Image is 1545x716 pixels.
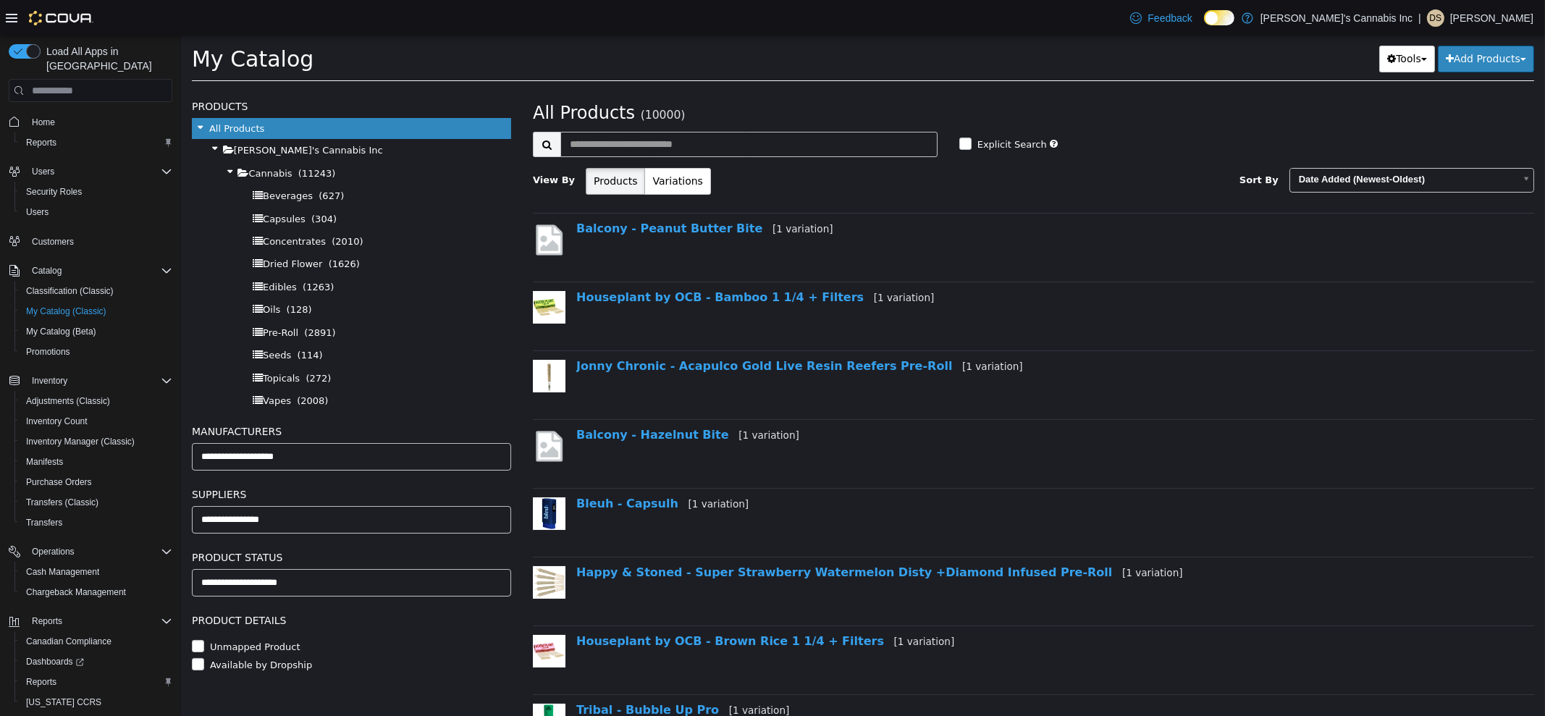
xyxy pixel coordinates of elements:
[14,321,178,342] button: My Catalog (Beta)
[20,473,98,491] a: Purchase Orders
[14,472,178,492] button: Purchase Orders
[395,392,618,406] a: Balcony - Hazelnut Bite[1 variation]
[3,371,178,391] button: Inventory
[1257,10,1353,37] button: Add Products
[130,178,156,189] span: (304)
[592,188,652,199] small: [1 variation]
[82,292,117,303] span: Pre-Roll
[26,306,106,317] span: My Catalog (Classic)
[20,134,172,151] span: Reports
[20,323,172,340] span: My Catalog (Beta)
[26,543,80,560] button: Operations
[20,413,93,430] a: Inventory Count
[26,186,82,198] span: Security Roles
[26,163,60,180] button: Users
[941,531,1002,543] small: [1 variation]
[14,301,178,321] button: My Catalog (Classic)
[20,514,68,531] a: Transfers
[28,88,83,98] span: All Products
[26,233,80,250] a: Customers
[26,656,84,667] span: Dashboards
[26,456,63,468] span: Manifests
[14,692,178,712] button: [US_STATE] CCRS
[20,183,88,201] a: Security Roles
[395,186,652,200] a: Balcony - Peanut Butter Bite[1 variation]
[26,137,56,148] span: Reports
[151,201,182,211] span: (2010)
[26,497,98,508] span: Transfers (Classic)
[20,633,172,650] span: Canadian Compliance
[352,668,384,701] img: 150
[14,411,178,431] button: Inventory Count
[25,605,119,619] label: Unmapped Product
[26,395,110,407] span: Adjustments (Classic)
[11,11,132,36] span: My Catalog
[20,473,172,491] span: Purchase Orders
[1260,9,1413,27] p: [PERSON_NAME]'s Cannabis Inc
[1198,10,1254,37] button: Tools
[20,282,119,300] a: Classification (Classic)
[67,132,111,143] span: Cannabis
[20,453,172,471] span: Manifests
[1058,139,1098,150] span: Sort By
[352,393,384,429] img: missing-image.png
[26,636,111,647] span: Canadian Compliance
[53,109,202,120] span: [PERSON_NAME]'s Cannabis Inc
[20,673,172,691] span: Reports
[463,132,529,159] button: Variations
[1430,9,1442,27] span: DS
[20,563,105,581] a: Cash Management
[82,314,110,325] span: Seeds
[3,542,178,562] button: Operations
[26,543,172,560] span: Operations
[352,139,394,150] span: View By
[82,155,132,166] span: Beverages
[395,530,1002,544] a: Happy & Stoned - Super Strawberry Watermelon Disty +Diamond Infused Pre-Roll[1 variation]
[14,492,178,513] button: Transfers (Classic)
[32,375,67,387] span: Inventory
[3,161,178,182] button: Users
[352,599,384,632] img: 150
[117,132,155,143] span: (11243)
[20,584,132,601] a: Chargeback Management
[32,265,62,277] span: Catalog
[352,324,384,357] img: 150
[116,360,147,371] span: (2008)
[26,112,172,130] span: Home
[713,600,774,612] small: [1 variation]
[26,346,70,358] span: Promotions
[26,566,99,578] span: Cash Management
[14,182,178,202] button: Security Roles
[117,314,142,325] span: (114)
[3,261,178,281] button: Catalog
[20,323,102,340] a: My Catalog (Beta)
[14,342,178,362] button: Promotions
[32,615,62,627] span: Reports
[1109,133,1334,156] span: Date Added (Newest-Oldest)
[82,201,145,211] span: Concentrates
[122,246,153,257] span: (1263)
[14,132,178,153] button: Reports
[11,513,330,531] h5: Product Status
[3,231,178,252] button: Customers
[405,132,464,159] button: Products
[395,667,608,681] a: Tribal - Bubble Up Pro[1 variation]
[548,669,609,681] small: [1 variation]
[11,450,330,468] h5: Suppliers
[3,611,178,631] button: Reports
[26,586,126,598] span: Chargeback Management
[26,262,67,279] button: Catalog
[1148,11,1192,25] span: Feedback
[14,391,178,411] button: Adjustments (Classic)
[352,256,384,288] img: 150
[20,494,104,511] a: Transfers (Classic)
[14,562,178,582] button: Cash Management
[20,494,172,511] span: Transfers (Classic)
[26,372,172,389] span: Inventory
[26,372,73,389] button: Inventory
[14,513,178,533] button: Transfers
[14,431,178,452] button: Inventory Manager (Classic)
[352,462,384,494] img: 150
[20,433,140,450] a: Inventory Manager (Classic)
[82,337,119,348] span: Topicals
